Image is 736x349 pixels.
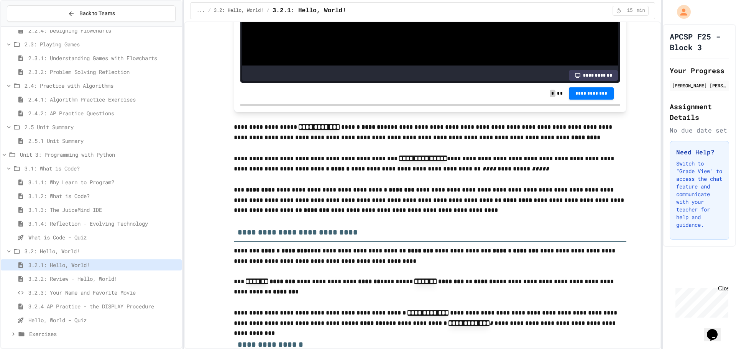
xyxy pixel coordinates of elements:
[28,206,179,214] span: 3.1.3: The JuiceMind IDE
[672,82,727,89] div: [PERSON_NAME] [PERSON_NAME] Alavudin
[637,8,645,14] span: min
[3,3,53,49] div: Chat with us now!Close
[197,8,205,14] span: ...
[672,285,728,318] iframe: chat widget
[28,233,179,241] span: What is Code - Quiz
[28,316,179,324] span: Hello, World - Quiz
[20,151,179,159] span: Unit 3: Programming with Python
[670,101,729,123] h2: Assignment Details
[7,5,176,22] button: Back to Teams
[25,247,179,255] span: 3.2: Hello, World!
[624,8,636,14] span: 15
[208,8,211,14] span: /
[28,192,179,200] span: 3.1.2: What is Code?
[676,147,723,157] h3: Need Help?
[704,318,728,341] iframe: chat widget
[25,40,179,48] span: 2.3: Playing Games
[28,275,179,283] span: 3.2.2: Review - Hello, World!
[25,123,179,131] span: 2.5 Unit Summary
[273,6,346,15] span: 3.2.1: Hello, World!
[28,137,179,145] span: 2.5.1 Unit Summary
[79,10,115,18] span: Back to Teams
[670,126,729,135] div: No due date set
[214,8,264,14] span: 3.2: Hello, World!
[28,109,179,117] span: 2.4.2: AP Practice Questions
[670,31,729,52] h1: APCSP F25 - Block 3
[28,288,179,297] span: 3.2.3: Your Name and Favorite Movie
[28,220,179,228] span: 3.1.4: Reflection - Evolving Technology
[28,302,179,310] span: 3.2.4 AP Practice - the DISPLAY Procedure
[25,164,179,172] span: 3.1: What is Code?
[28,261,179,269] span: 3.2.1: Hello, World!
[670,65,729,76] h2: Your Progress
[28,178,179,186] span: 3.1.1: Why Learn to Program?
[25,82,179,90] span: 2.4: Practice with Algorithms
[676,160,723,229] p: Switch to "Grade View" to access the chat feature and communicate with your teacher for help and ...
[28,95,179,103] span: 2.4.1: Algorithm Practice Exercises
[28,54,179,62] span: 2.3.1: Understanding Games with Flowcharts
[29,330,179,338] span: Exercises
[267,8,269,14] span: /
[669,3,693,21] div: My Account
[28,68,179,76] span: 2.3.2: Problem Solving Reflection
[28,26,179,34] span: 2.2.4: Designing Flowcharts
